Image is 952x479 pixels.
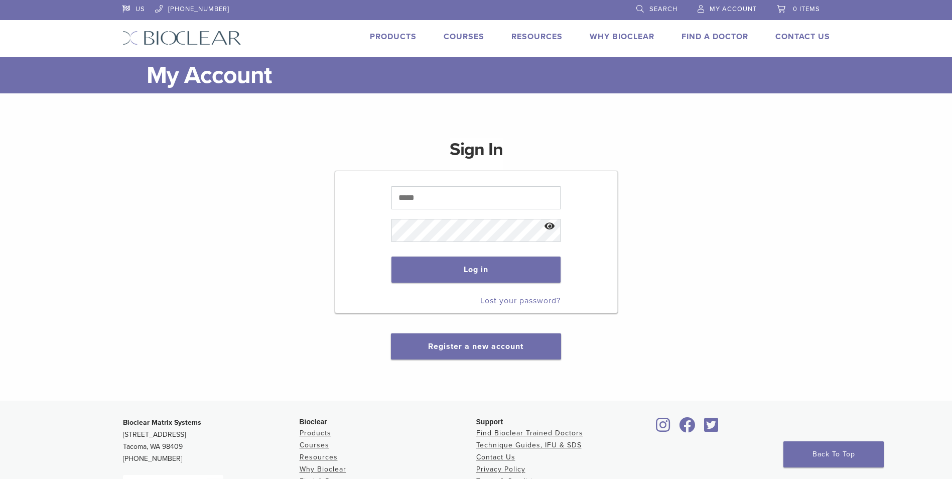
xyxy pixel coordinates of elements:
a: Lost your password? [480,296,561,306]
a: Why Bioclear [590,32,654,42]
p: [STREET_ADDRESS] Tacoma, WA 98409 [PHONE_NUMBER] [123,417,300,465]
a: Back To Top [783,441,884,467]
a: Bioclear [701,423,722,433]
a: Contact Us [775,32,830,42]
button: Show password [539,214,561,240]
span: Support [476,418,503,426]
a: Products [370,32,417,42]
span: My Account [710,5,757,13]
a: Resources [300,453,338,461]
a: Why Bioclear [300,465,346,473]
a: Courses [444,32,484,42]
a: Privacy Policy [476,465,525,473]
a: Technique Guides, IFU & SDS [476,441,582,449]
button: Register a new account [391,333,561,360]
a: Bioclear [676,423,699,433]
h1: My Account [147,57,830,93]
a: Find Bioclear Trained Doctors [476,429,583,437]
a: Contact Us [476,453,515,461]
a: Bioclear [653,423,674,433]
a: Products [300,429,331,437]
span: Search [649,5,677,13]
span: Bioclear [300,418,327,426]
img: Bioclear [122,31,241,45]
a: Resources [511,32,563,42]
a: Courses [300,441,329,449]
strong: Bioclear Matrix Systems [123,418,201,427]
h1: Sign In [450,138,503,170]
span: 0 items [793,5,820,13]
a: Find A Doctor [682,32,748,42]
button: Log in [391,257,561,283]
a: Register a new account [428,341,523,351]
